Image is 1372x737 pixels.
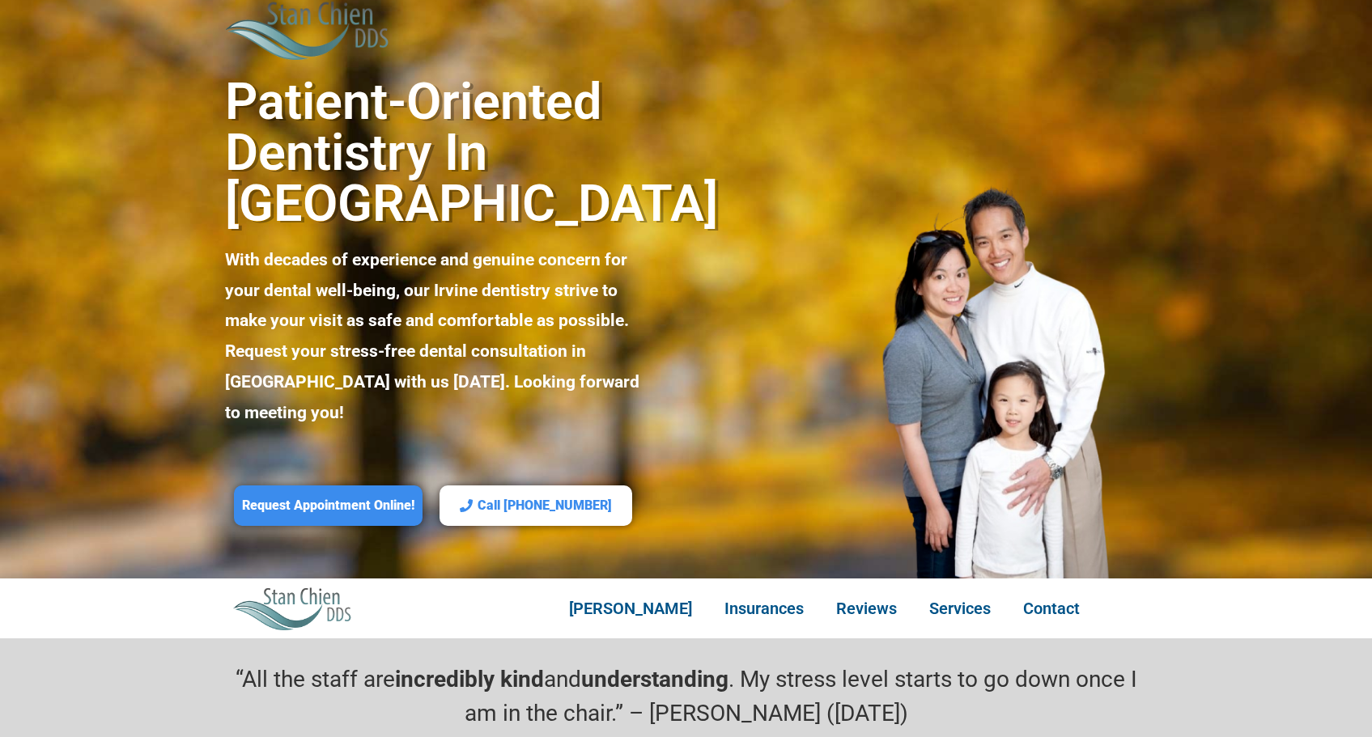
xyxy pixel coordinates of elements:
[553,590,708,627] a: [PERSON_NAME]
[820,590,913,627] a: Reviews
[234,485,423,527] a: Request Appointment Online!
[225,663,1148,731] p: “All the staff are and . My stress level starts to go down once I am in the chair.” – [PERSON_NAM...
[913,590,1007,627] a: Services
[225,76,640,229] h2: Patient-Oriented Dentistry in [GEOGRAPHIC_DATA]
[242,498,414,515] span: Request Appointment Online!
[395,666,544,693] strong: incredibly kind
[581,666,728,693] strong: understanding
[440,485,632,527] a: Call [PHONE_NUMBER]
[1007,590,1096,627] a: Contact
[478,498,612,515] span: Call [PHONE_NUMBER]
[225,245,640,429] p: With decades of experience and genuine concern for your dental well-being, our Irvine dentistry s...
[233,587,353,629] img: Stan Chien DDS Best Irvine Dentist Logo
[510,590,1140,627] nav: Menu
[708,590,820,627] a: Insurances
